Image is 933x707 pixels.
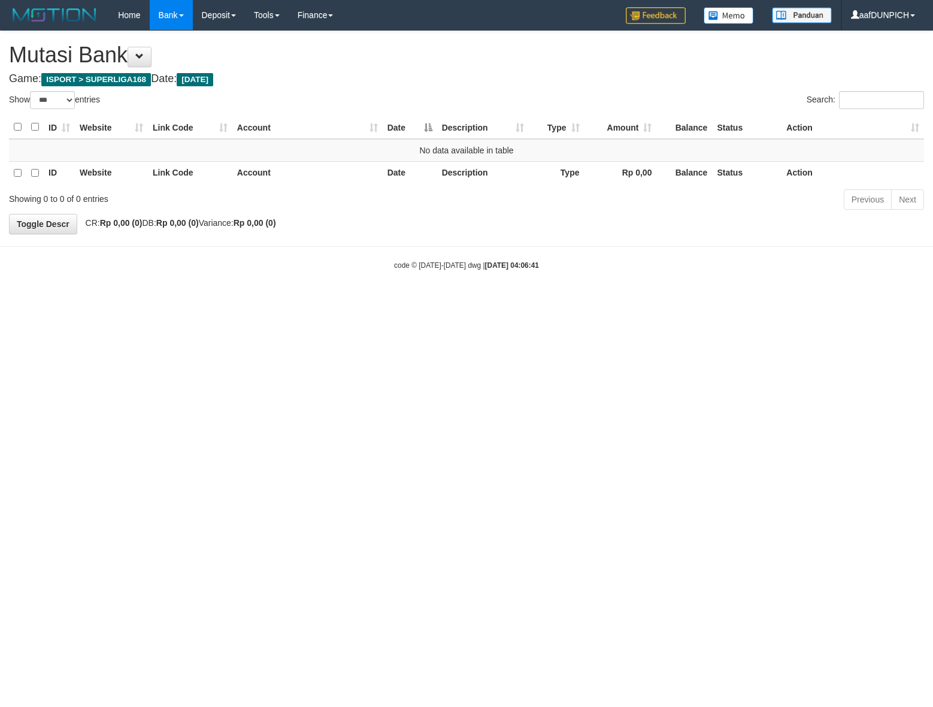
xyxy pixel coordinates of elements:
th: Description [437,161,529,185]
td: No data available in table [9,139,924,162]
th: Action [781,161,924,185]
h1: Mutasi Bank [9,43,924,67]
th: ID: activate to sort column ascending [44,116,75,139]
th: Type: activate to sort column ascending [529,116,584,139]
label: Show entries [9,91,100,109]
small: code © [DATE]-[DATE] dwg | [394,261,539,270]
th: Description: activate to sort column ascending [437,116,529,139]
select: Showentries [30,91,75,109]
strong: Rp 0,00 (0) [234,218,276,228]
img: panduan.png [772,7,832,23]
th: Status [712,116,781,139]
img: Button%20Memo.svg [704,7,754,24]
a: Toggle Descr [9,214,77,234]
th: Rp 0,00 [584,161,657,185]
strong: [DATE] 04:06:41 [485,261,539,270]
th: Type [529,161,584,185]
strong: Rp 0,00 (0) [100,218,143,228]
th: Status [712,161,781,185]
th: Action: activate to sort column ascending [781,116,924,139]
img: Feedback.jpg [626,7,686,24]
span: ISPORT > SUPERLIGA168 [41,73,151,86]
a: Previous [844,189,892,210]
th: Website: activate to sort column ascending [75,116,148,139]
label: Search: [807,91,924,109]
th: Balance [656,161,712,185]
th: Account [232,161,383,185]
th: Balance [656,116,712,139]
th: Date: activate to sort column descending [383,116,437,139]
th: Amount: activate to sort column ascending [584,116,657,139]
h4: Game: Date: [9,73,924,85]
a: Next [891,189,924,210]
img: MOTION_logo.png [9,6,100,24]
span: CR: DB: Variance: [80,218,276,228]
th: Link Code: activate to sort column ascending [148,116,232,139]
div: Showing 0 to 0 of 0 entries [9,188,380,205]
th: Website [75,161,148,185]
input: Search: [839,91,924,109]
strong: Rp 0,00 (0) [156,218,199,228]
th: Link Code [148,161,232,185]
th: Date [383,161,437,185]
th: ID [44,161,75,185]
th: Account: activate to sort column ascending [232,116,383,139]
span: [DATE] [177,73,213,86]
